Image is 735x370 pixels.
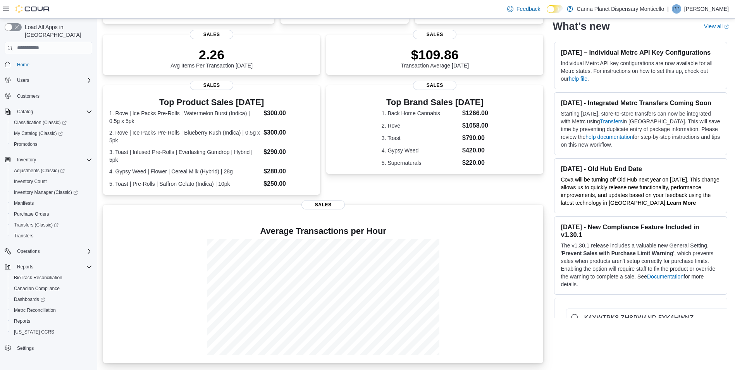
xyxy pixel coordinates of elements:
h2: What's new [553,20,609,33]
dt: 2. Rove [382,122,459,130]
span: Reports [14,262,92,271]
span: Dashboards [11,295,92,304]
a: Learn More [667,200,696,206]
span: Settings [14,343,92,353]
a: Classification (Classic) [8,117,95,128]
dd: $300.00 [263,128,314,137]
a: [US_STATE] CCRS [11,327,57,337]
a: My Catalog (Classic) [11,129,66,138]
dd: $1058.00 [462,121,488,130]
span: Catalog [14,107,92,116]
span: Inventory Count [11,177,92,186]
span: Catalog [17,109,33,115]
span: Sales [413,30,456,39]
a: Purchase Orders [11,209,52,219]
span: Cova will be turning off Old Hub next year on [DATE]. This change allows us to quickly release ne... [561,176,719,206]
dd: $420.00 [462,146,488,155]
a: Customers [14,92,43,101]
dd: $250.00 [263,179,314,188]
dt: 4. Gypsy Weed [382,147,459,154]
p: Individual Metrc API key configurations are now available for all Metrc states. For instructions ... [561,59,721,83]
span: BioTrack Reconciliation [14,275,62,281]
a: Dashboards [11,295,48,304]
button: Home [2,59,95,70]
a: Transfers [11,231,36,240]
button: Operations [2,246,95,257]
p: The v1.30.1 release includes a valuable new General Setting, ' ', which prevents sales when produ... [561,242,721,288]
p: Canna Planet Dispensary Monticello [577,4,664,14]
dt: 5. Supernaturals [382,159,459,167]
button: Inventory [14,155,39,164]
span: Inventory [14,155,92,164]
span: Classification (Classic) [14,119,67,126]
p: $109.86 [401,47,469,62]
a: Manifests [11,199,37,208]
span: Metrc Reconciliation [14,307,56,313]
button: [US_STATE] CCRS [8,327,95,337]
dt: 5. Toast | Pre-Rolls | Saffron Gelato (Indica) | 10pk [109,180,260,188]
span: Manifests [11,199,92,208]
span: Canadian Compliance [14,285,60,292]
span: Dashboards [14,296,45,303]
button: Customers [2,90,95,102]
a: Home [14,60,33,69]
span: Users [17,77,29,83]
span: Reports [11,316,92,326]
button: Inventory Count [8,176,95,187]
h4: Average Transactions per Hour [109,226,537,236]
span: Reports [14,318,30,324]
a: Dashboards [8,294,95,305]
span: Classification (Classic) [11,118,92,127]
span: My Catalog (Classic) [14,130,63,137]
a: Transfers (Classic) [11,220,62,230]
button: Operations [14,247,43,256]
h3: [DATE] - New Compliance Feature Included in v1.30.1 [561,223,721,239]
dd: $300.00 [263,109,314,118]
span: Reports [17,264,33,270]
span: Customers [17,93,40,99]
dd: $1266.00 [462,109,488,118]
a: help documentation [585,134,633,140]
span: Settings [17,345,34,351]
a: Promotions [11,140,41,149]
span: My Catalog (Classic) [11,129,92,138]
svg: External link [724,24,729,29]
span: Users [14,76,92,85]
a: Settings [14,344,37,353]
a: Documentation [647,273,683,280]
button: Canadian Compliance [8,283,95,294]
span: Sales [190,30,233,39]
a: Transfers [600,118,623,124]
span: Feedback [516,5,540,13]
a: Adjustments (Classic) [11,166,68,175]
button: Reports [2,261,95,272]
h3: [DATE] - Old Hub End Date [561,165,721,173]
button: Users [14,76,32,85]
span: Metrc Reconciliation [11,306,92,315]
button: Reports [14,262,36,271]
span: Operations [17,248,40,254]
a: Classification (Classic) [11,118,70,127]
span: Manifests [14,200,34,206]
button: Reports [8,316,95,327]
span: Promotions [14,141,38,147]
button: Promotions [8,139,95,150]
span: Canadian Compliance [11,284,92,293]
a: Canadian Compliance [11,284,63,293]
a: My Catalog (Classic) [8,128,95,139]
dd: $290.00 [263,147,314,157]
a: Inventory Manager (Classic) [11,188,81,197]
dt: 2. Rove | Ice Packs Pre-Rolls | Blueberry Kush (Indica) | 0.5g x 5pk [109,129,260,144]
span: Customers [14,91,92,101]
span: PP [673,4,680,14]
button: Settings [2,342,95,353]
span: Adjustments (Classic) [11,166,92,175]
a: Adjustments (Classic) [8,165,95,176]
span: Sales [190,81,233,90]
a: Reports [11,316,33,326]
button: Metrc Reconciliation [8,305,95,316]
span: Home [14,60,92,69]
input: Dark Mode [547,5,563,13]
